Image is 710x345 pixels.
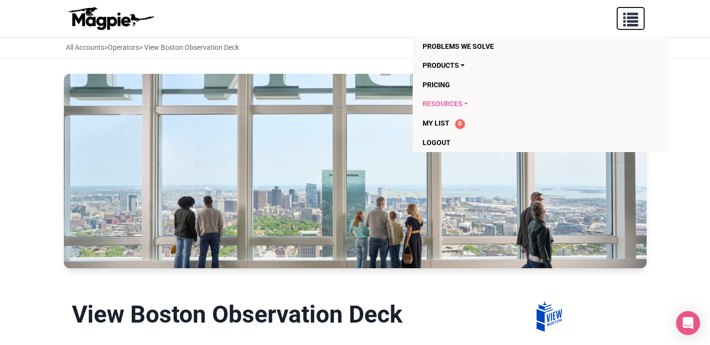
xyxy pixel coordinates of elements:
a: Products [423,56,618,75]
a: Problems we solve [423,37,618,56]
div: Open Intercom Messenger [676,311,700,335]
a: Logout [423,133,618,152]
div: > > View Boston Observation Deck [66,42,239,53]
a: All Accounts [66,43,104,51]
span: 0 [455,119,465,129]
img: View Boston Observation Deck logo [501,300,597,332]
a: Pricing [423,75,618,94]
a: Operators [108,43,139,51]
a: My List 0 [423,114,618,133]
span: My List [423,119,450,127]
img: logo-ab69f6fb50320c5b225c76a69d11143b.png [66,6,156,30]
a: Resources [423,94,618,113]
img: View Boston Observation Deck banner [64,74,647,268]
h1: View Boston Observation Deck [72,300,445,329]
